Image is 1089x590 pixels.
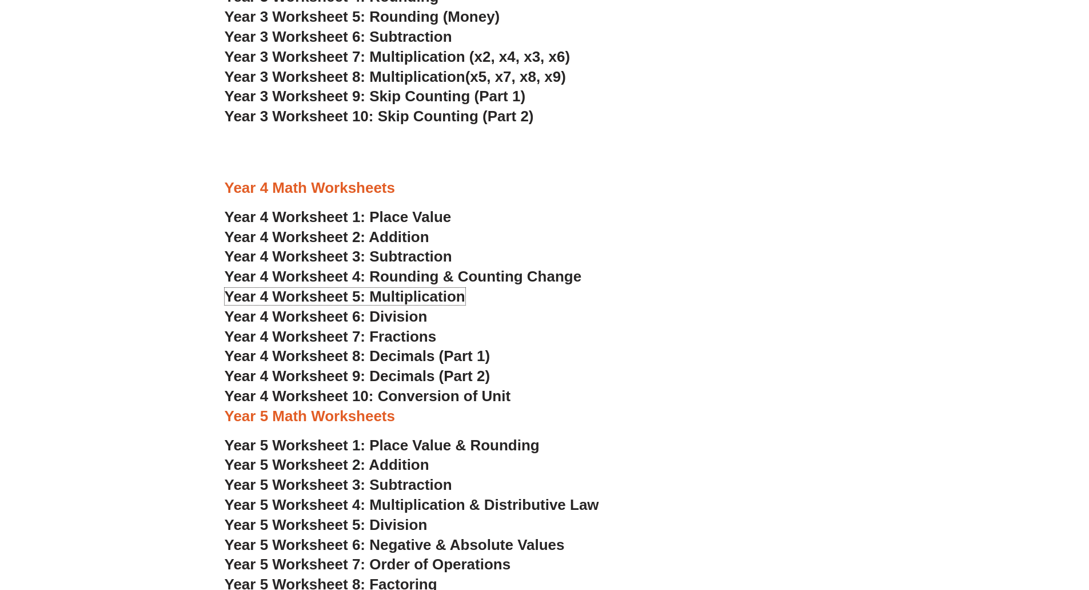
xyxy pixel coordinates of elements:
a: Year 3 Worksheet 10: Skip Counting (Part 2) [225,108,534,125]
h3: Year 5 Math Worksheets [225,407,865,426]
a: Year 4 Worksheet 6: Division [225,308,428,325]
span: Year 3 Worksheet 8: Multiplication [225,68,465,85]
a: Year 3 Worksheet 5: Rounding (Money) [225,8,500,25]
a: Year 4 Worksheet 8: Decimals (Part 1) [225,347,490,365]
a: Year 4 Worksheet 3: Subtraction [225,248,452,265]
a: Year 5 Worksheet 5: Division [225,516,428,533]
a: Year 4 Worksheet 9: Decimals (Part 2) [225,367,490,385]
a: Year 3 Worksheet 8: Multiplication(x5, x7, x8, x9) [225,68,566,85]
a: Year 4 Worksheet 7: Fractions [225,328,437,345]
span: (x5, x7, x8, x9) [465,68,566,85]
a: Year 3 Worksheet 9: Skip Counting (Part 1) [225,88,526,105]
a: Year 3 Worksheet 6: Subtraction [225,28,452,45]
iframe: Chat Widget [899,461,1089,590]
a: Year 5 Worksheet 7: Order of Operations [225,556,511,573]
h3: Year 4 Math Worksheets [225,179,865,198]
a: Year 3 Worksheet 7: Multiplication (x2, x4, x3, x6) [225,48,571,65]
a: Year 5 Worksheet 4: Multiplication & Distributive Law [225,496,599,513]
a: Year 4 Worksheet 5: Multiplication [225,288,465,305]
a: Year 4 Worksheet 10: Conversion of Unit [225,387,511,405]
a: Year 5 Worksheet 2: Addition [225,456,429,473]
a: Year 4 Worksheet 2: Addition [225,228,429,245]
a: Year 5 Worksheet 3: Subtraction [225,476,452,493]
a: Year 4 Worksheet 4: Rounding & Counting Change [225,268,582,285]
a: Year 5 Worksheet 6: Negative & Absolute Values [225,536,565,553]
a: Year 4 Worksheet 1: Place Value [225,208,452,225]
a: Year 5 Worksheet 1: Place Value & Rounding [225,437,540,454]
